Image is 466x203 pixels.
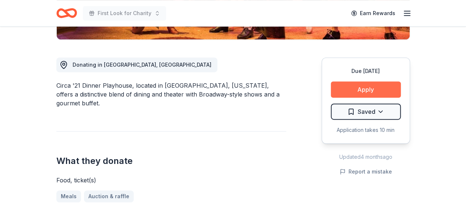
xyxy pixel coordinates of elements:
button: Apply [331,81,401,98]
div: Circa '21 Dinner Playhouse, located in [GEOGRAPHIC_DATA], [US_STATE], offers a distinctive blend ... [56,81,286,108]
span: Donating in [GEOGRAPHIC_DATA], [GEOGRAPHIC_DATA] [73,62,211,68]
span: First Look for Charity [98,9,151,18]
button: Saved [331,104,401,120]
div: Food, ticket(s) [56,176,286,185]
span: Saved [358,107,375,116]
a: Home [56,4,77,22]
div: Due [DATE] [331,67,401,76]
h2: What they donate [56,155,286,167]
a: Meals [56,190,81,202]
button: Report a mistake [340,167,392,176]
button: First Look for Charity [83,6,166,21]
a: Auction & raffle [84,190,134,202]
a: Earn Rewards [347,7,400,20]
div: Updated 4 months ago [322,153,410,161]
div: Application takes 10 min [331,126,401,134]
